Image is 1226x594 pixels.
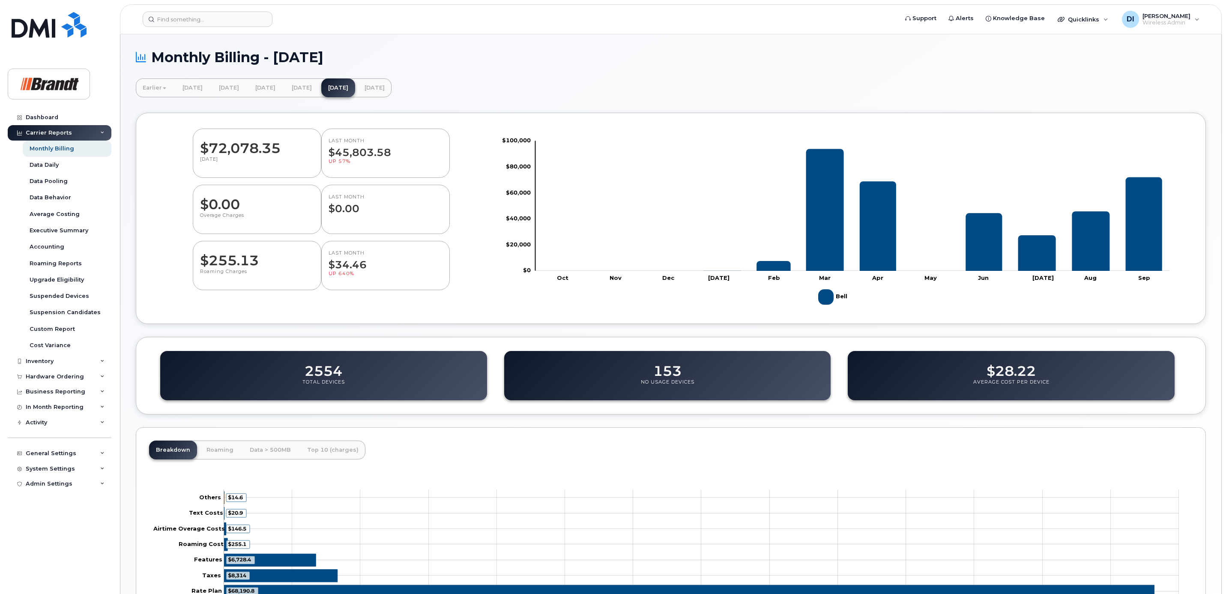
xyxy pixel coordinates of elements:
[1138,274,1150,281] tspan: Sep
[502,137,1170,308] g: Chart
[924,274,937,281] tspan: May
[305,355,342,379] dd: 2554
[191,587,222,594] tspan: Rate Plan
[506,215,531,222] tspan: $40,000
[506,189,531,196] tspan: $60,000
[176,78,209,97] a: [DATE]
[200,132,313,156] dd: $72,078.35
[153,525,225,531] tspan: Airtime Overage Costs
[329,147,443,158] dd: $45,803.58
[329,129,443,144] p: LAST MONTH
[329,241,443,257] p: LAST MONTH
[302,379,345,394] p: Total Devices
[818,286,849,308] g: Legend
[818,286,849,308] g: Bell
[329,203,443,223] dd: $0.00
[228,556,251,563] tspan: $6,728.4
[228,494,243,501] tspan: $14.6
[653,355,682,379] dd: 153
[228,525,246,531] tspan: $146.5
[243,441,298,459] a: Data > 500MB
[641,379,694,394] p: No Usage Devices
[329,185,443,201] p: LAST MONTH
[202,572,221,579] tspan: Taxes
[523,267,531,273] tspan: $0
[228,588,254,594] tspan: $68,190.8
[329,259,443,270] dd: $34.46
[200,212,313,228] p: Overage Charges
[872,274,883,281] tspan: Apr
[329,158,443,174] p: Up 57%
[285,78,319,97] a: [DATE]
[506,163,531,170] tspan: $80,000
[663,274,675,281] tspan: Dec
[978,274,989,281] tspan: Jun
[199,494,221,501] tspan: Others
[506,241,531,248] tspan: $20,000
[179,540,224,547] tspan: Roaming Cost
[200,441,240,459] a: Roaming
[200,188,313,212] dd: $0.00
[248,78,282,97] a: [DATE]
[200,268,313,284] p: Roaming Charges
[544,149,1162,271] g: Bell
[228,510,243,516] tspan: $20.9
[768,274,780,281] tspan: Feb
[136,50,1206,65] h1: Monthly Billing - [DATE]
[200,244,313,268] dd: $255.13
[502,137,531,144] tspan: $100,000
[610,274,622,281] tspan: Nov
[212,78,246,97] a: [DATE]
[194,556,222,563] tspan: Features
[358,78,392,97] a: [DATE]
[987,355,1036,379] dd: $28.22
[200,156,313,171] p: [DATE]
[557,274,569,281] tspan: Oct
[708,274,730,281] tspan: [DATE]
[136,78,173,97] a: Earlier
[973,379,1050,394] p: Average Cost Per Device
[149,441,197,459] a: Breakdown
[321,78,355,97] a: [DATE]
[1032,274,1054,281] tspan: [DATE]
[189,509,223,516] tspan: Text Costs
[1084,274,1097,281] tspan: Aug
[228,541,246,547] tspan: $255.1
[819,274,831,281] tspan: Mar
[300,441,365,459] a: Top 10 (charges)
[228,572,246,579] tspan: $8,314
[329,270,443,286] p: Up 640%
